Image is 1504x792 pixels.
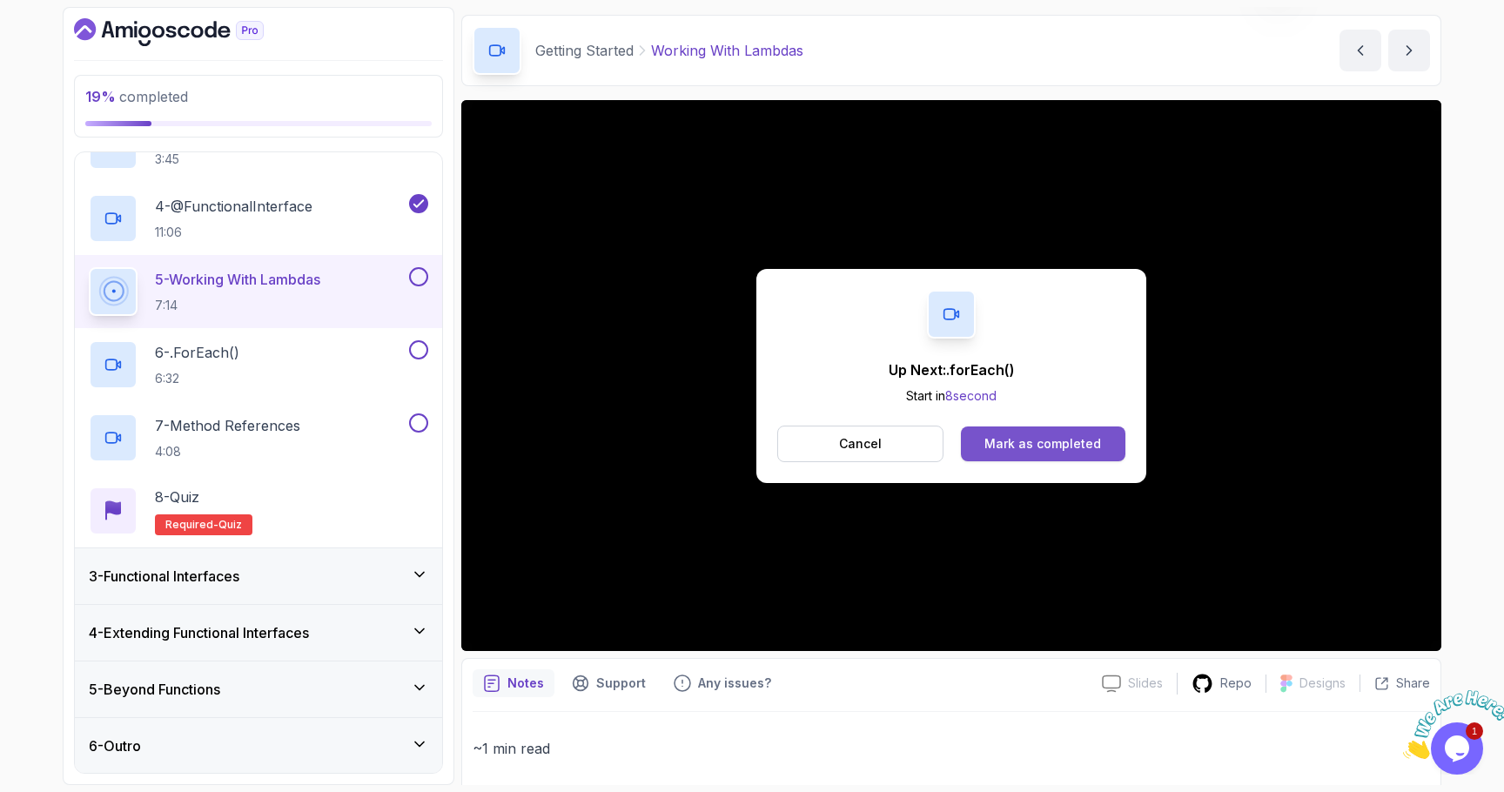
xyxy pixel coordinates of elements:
[155,224,312,241] p: 11:06
[89,340,428,389] button: 6-.forEach()6:32
[155,151,365,168] p: 3:45
[1128,675,1163,692] p: Slides
[218,518,242,532] span: quiz
[839,435,882,453] p: Cancel
[89,487,428,535] button: 8-QuizRequired-quiz
[777,426,943,462] button: Cancel
[75,605,442,661] button: 4-Extending Functional Interfaces
[1396,683,1504,766] iframe: chat widget
[561,669,656,697] button: Support button
[1360,675,1430,692] button: Share
[535,40,634,61] p: Getting Started
[155,269,320,290] p: 5 - Working With Lambdas
[1396,675,1430,692] p: Share
[945,388,997,403] span: 8 second
[89,679,220,700] h3: 5 - Beyond Functions
[473,669,554,697] button: notes button
[89,622,309,643] h3: 4 - Extending Functional Interfaces
[7,7,115,76] img: Chat attention grabber
[85,88,116,105] span: 19 %
[155,342,239,363] p: 6 - .forEach()
[89,735,141,756] h3: 6 - Outro
[889,387,1015,405] p: Start in
[889,359,1015,380] p: Up Next: .forEach()
[507,675,544,692] p: Notes
[155,415,300,436] p: 7 - Method References
[1388,30,1430,71] button: next content
[651,40,803,61] p: Working With Lambdas
[89,566,239,587] h3: 3 - Functional Interfaces
[74,18,304,46] a: Dashboard
[663,669,782,697] button: Feedback button
[596,675,646,692] p: Support
[155,297,320,314] p: 7:14
[75,661,442,717] button: 5-Beyond Functions
[1220,675,1252,692] p: Repo
[1339,30,1381,71] button: previous content
[473,736,1430,761] p: ~1 min read
[75,718,442,774] button: 6-Outro
[155,196,312,217] p: 4 - @FunctionalInterface
[961,426,1125,461] button: Mark as completed
[155,487,199,507] p: 8 - Quiz
[155,370,239,387] p: 6:32
[1299,675,1346,692] p: Designs
[89,413,428,462] button: 7-Method References4:08
[165,518,218,532] span: Required-
[75,548,442,604] button: 3-Functional Interfaces
[89,194,428,243] button: 4-@FunctionalInterface11:06
[1178,673,1266,695] a: Repo
[155,443,300,460] p: 4:08
[461,100,1441,651] iframe: 5 - Working with Lambdas
[698,675,771,692] p: Any issues?
[89,267,428,316] button: 5-Working With Lambdas7:14
[85,88,188,105] span: completed
[984,435,1101,453] div: Mark as completed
